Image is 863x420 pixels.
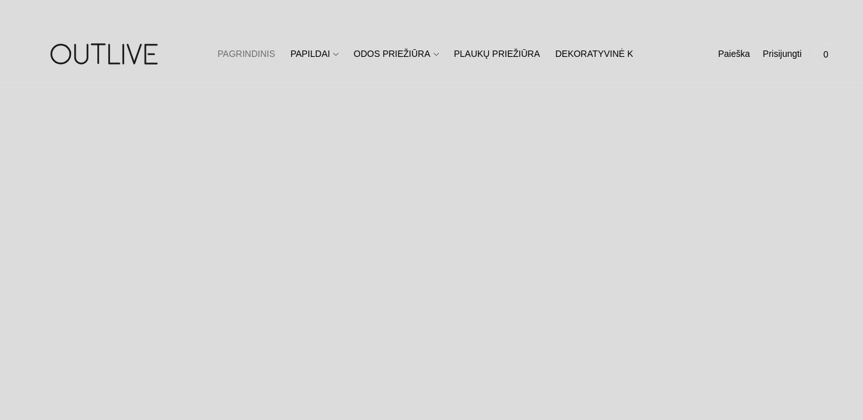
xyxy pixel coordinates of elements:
[814,40,837,68] a: 0
[763,40,802,68] a: Prisijungti
[817,45,835,63] span: 0
[354,40,439,68] a: ODOS PRIEŽIŪRA
[26,32,186,76] img: OUTLIVE
[454,40,540,68] a: PLAUKŲ PRIEŽIŪRA
[718,40,750,68] a: Paieška
[290,40,338,68] a: PAPILDAI
[555,40,679,68] a: DEKORATYVINĖ KOSMETIKA
[218,40,275,68] a: PAGRINDINIS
